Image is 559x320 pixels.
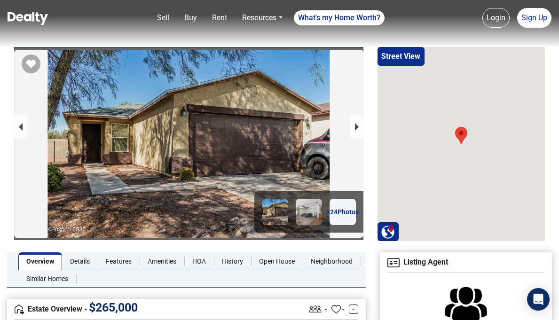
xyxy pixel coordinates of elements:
img: Favourites [331,304,341,314]
span: - [325,304,327,315]
img: Agent [387,258,400,267]
a: Login [482,8,510,28]
a: Similar Homes [18,270,76,288]
a: +24Photos [330,199,356,225]
a: Features [98,252,140,270]
a: Neighborhood [303,252,361,270]
button: next slide / item [350,115,363,138]
img: Image [296,199,322,225]
img: Listing View [307,301,323,317]
div: Open Intercom Messenger [527,288,550,311]
a: HOA [184,252,214,270]
a: Resources [238,8,286,27]
a: History [214,252,251,270]
a: Sell [153,8,173,27]
img: Dealty - Buy, Sell & Rent Homes [8,12,48,25]
a: Details [62,252,98,270]
span: $ 265,000 [89,301,138,314]
button: previous slide / item [14,115,27,138]
a: Open House [251,252,303,270]
img: Search Homes at Dealty [381,225,395,239]
a: Overview [18,252,62,270]
a: Sign Up [517,8,551,28]
a: Buy [181,8,201,27]
a: Amenities [140,252,184,270]
a: What's my Home Worth? [294,10,385,25]
span: - [342,304,344,315]
h4: Listing Agent [387,258,544,267]
img: Image [262,199,288,225]
button: Street View [378,47,425,66]
h4: Estate Overview - [15,304,307,314]
a: Rent [208,8,231,27]
img: Overview [15,304,24,314]
a: - [349,304,358,314]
